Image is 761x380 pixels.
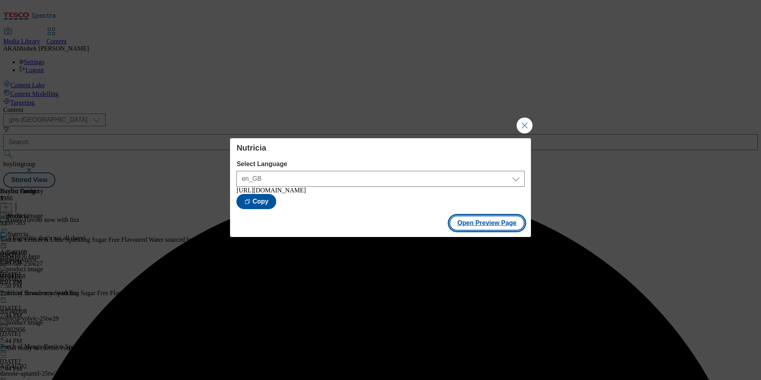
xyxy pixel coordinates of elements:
div: Modal [230,138,531,237]
button: Open Preview Page [449,215,525,231]
label: Select Language [236,161,524,168]
h4: Nutricia [236,143,524,153]
button: Copy [236,194,276,209]
button: Close Modal [517,118,533,133]
div: [URL][DOMAIN_NAME] [236,187,524,194]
